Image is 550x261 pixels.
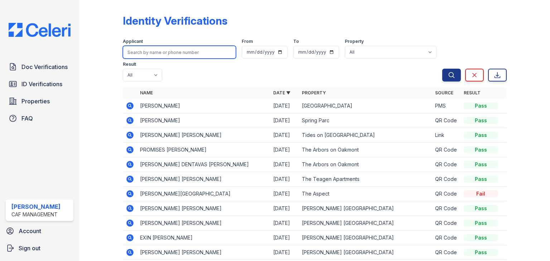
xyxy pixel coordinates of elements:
[123,61,136,67] label: Result
[6,94,73,108] a: Properties
[21,63,68,71] span: Doc Verifications
[464,249,498,256] div: Pass
[21,80,62,88] span: ID Verifications
[270,113,299,128] td: [DATE]
[299,99,432,113] td: [GEOGRAPHIC_DATA]
[11,202,61,211] div: [PERSON_NAME]
[21,114,33,123] span: FAQ
[137,157,270,172] td: [PERSON_NAME] DENTAVAS [PERSON_NAME]
[19,227,41,235] span: Account
[432,128,461,143] td: Link
[299,157,432,172] td: The Arbors on Oakmont
[273,90,290,95] a: Date ▼
[137,172,270,187] td: [PERSON_NAME] [PERSON_NAME]
[137,99,270,113] td: [PERSON_NAME]
[432,216,461,231] td: QR Code
[123,39,143,44] label: Applicant
[435,90,453,95] a: Source
[140,90,153,95] a: Name
[464,205,498,212] div: Pass
[3,224,76,238] a: Account
[464,190,498,197] div: Fail
[11,211,61,218] div: CAF Management
[299,128,432,143] td: Tides on [GEOGRAPHIC_DATA]
[299,201,432,216] td: [PERSON_NAME] [GEOGRAPHIC_DATA]
[137,187,270,201] td: [PERSON_NAME][GEOGRAPHIC_DATA]
[19,244,40,252] span: Sign out
[432,231,461,245] td: QR Code
[464,117,498,124] div: Pass
[137,231,270,245] td: EXIN [PERSON_NAME]
[432,113,461,128] td: QR Code
[242,39,253,44] label: From
[123,46,236,59] input: Search by name or phone number
[3,23,76,37] img: CE_Logo_Blue-a8612792a0a2168367f1c8372b55b34899dd931a85d93a1a3d3e32e68fde9ad4.png
[299,172,432,187] td: The Teagen Apartments
[464,132,498,139] div: Pass
[270,187,299,201] td: [DATE]
[464,220,498,227] div: Pass
[432,201,461,216] td: QR Code
[299,187,432,201] td: The Aspect
[464,161,498,168] div: Pass
[299,143,432,157] td: The Arbors on Oakmont
[137,201,270,216] td: [PERSON_NAME] [PERSON_NAME]
[270,216,299,231] td: [DATE]
[299,245,432,260] td: [PERSON_NAME] [GEOGRAPHIC_DATA]
[345,39,364,44] label: Property
[270,231,299,245] td: [DATE]
[299,113,432,128] td: Spring Parc
[432,245,461,260] td: QR Code
[432,143,461,157] td: QR Code
[270,201,299,216] td: [DATE]
[302,90,326,95] a: Property
[3,241,76,255] a: Sign out
[464,102,498,109] div: Pass
[21,97,50,105] span: Properties
[464,176,498,183] div: Pass
[432,172,461,187] td: QR Code
[299,231,432,245] td: [PERSON_NAME] [GEOGRAPHIC_DATA]
[270,128,299,143] td: [DATE]
[137,128,270,143] td: [PERSON_NAME] [PERSON_NAME]
[270,245,299,260] td: [DATE]
[464,90,481,95] a: Result
[270,172,299,187] td: [DATE]
[137,143,270,157] td: PROMISES [PERSON_NAME]
[432,187,461,201] td: QR Code
[293,39,299,44] label: To
[123,14,227,27] div: Identity Verifications
[6,111,73,125] a: FAQ
[464,234,498,241] div: Pass
[432,99,461,113] td: PMS
[137,216,270,231] td: [PERSON_NAME] [PERSON_NAME]
[6,77,73,91] a: ID Verifications
[270,157,299,172] td: [DATE]
[137,113,270,128] td: [PERSON_NAME]
[299,216,432,231] td: [PERSON_NAME] [GEOGRAPHIC_DATA]
[6,60,73,74] a: Doc Verifications
[432,157,461,172] td: QR Code
[137,245,270,260] td: [PERSON_NAME] [PERSON_NAME]
[464,146,498,153] div: Pass
[270,143,299,157] td: [DATE]
[270,99,299,113] td: [DATE]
